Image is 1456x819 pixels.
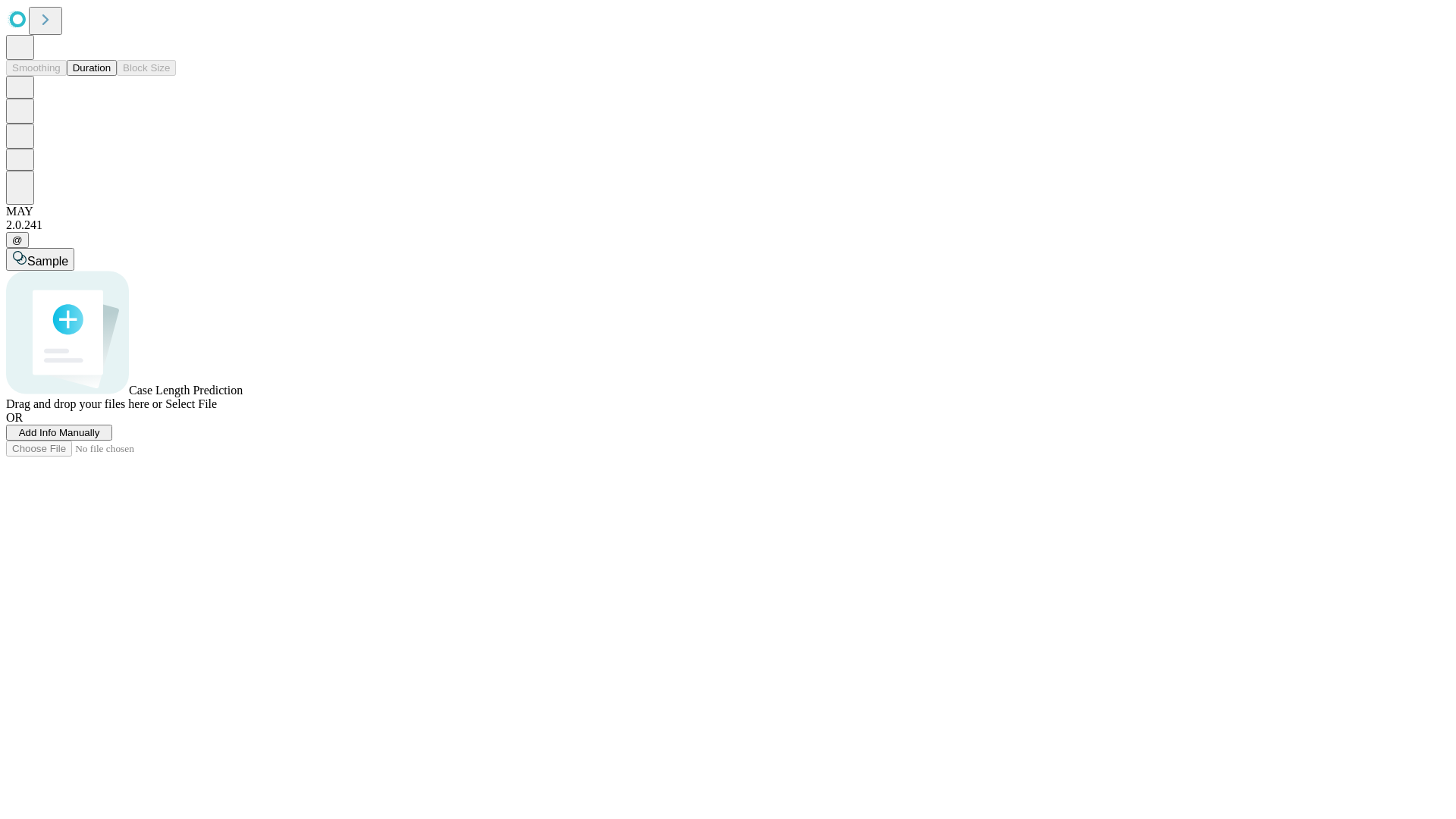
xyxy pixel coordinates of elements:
[27,255,68,268] span: Sample
[6,425,112,441] button: Add Info Manually
[6,205,1450,218] div: MAY
[67,60,117,76] button: Duration
[12,234,23,246] span: @
[19,427,100,438] span: Add Info Manually
[6,411,23,424] span: OR
[6,248,74,271] button: Sample
[129,384,243,397] span: Case Length Prediction
[6,397,162,410] span: Drag and drop your files here or
[6,232,29,248] button: @
[6,218,1450,232] div: 2.0.241
[117,60,176,76] button: Block Size
[165,397,217,410] span: Select File
[6,60,67,76] button: Smoothing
